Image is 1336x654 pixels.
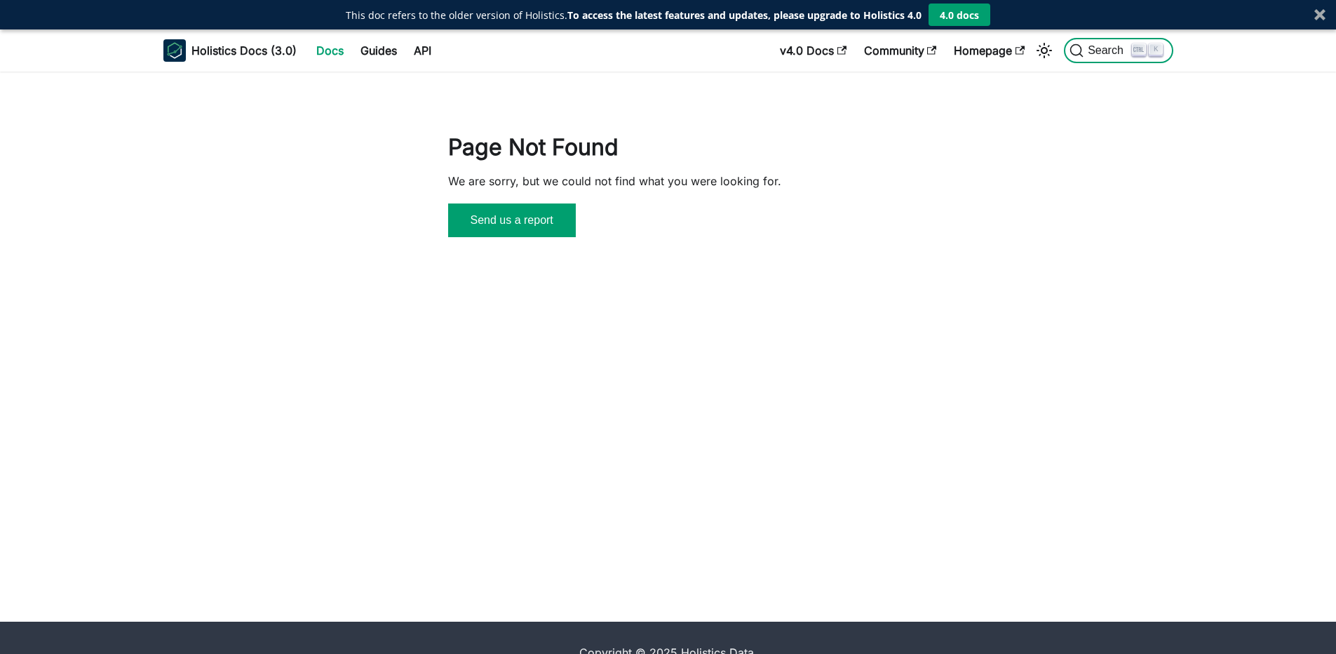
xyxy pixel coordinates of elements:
[191,42,297,59] b: Holistics Docs (3.0)
[163,39,297,62] a: HolisticsHolistics Docs (3.0)
[405,39,440,62] a: API
[945,39,1033,62] a: Homepage
[308,39,352,62] a: Docs
[1064,38,1173,63] button: Search
[346,8,922,22] p: This doc refers to the older version of Holistics.
[448,203,576,237] button: Send us a report
[1033,39,1055,62] button: Switch between dark and light mode (currently light mode)
[1084,44,1132,57] span: Search
[567,8,922,22] strong: To access the latest features and updates, please upgrade to Holistics 4.0
[346,8,922,22] div: This doc refers to the older version of Holistics.To access the latest features and updates, plea...
[929,4,990,26] button: 4.0 docs
[163,39,186,62] img: Holistics
[1149,44,1163,56] kbd: K
[856,39,945,62] a: Community
[352,39,405,62] a: Guides
[448,173,889,189] p: We are sorry, but we could not find what you were looking for.
[448,133,889,161] h1: Page Not Found
[771,39,855,62] a: v4.0 Docs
